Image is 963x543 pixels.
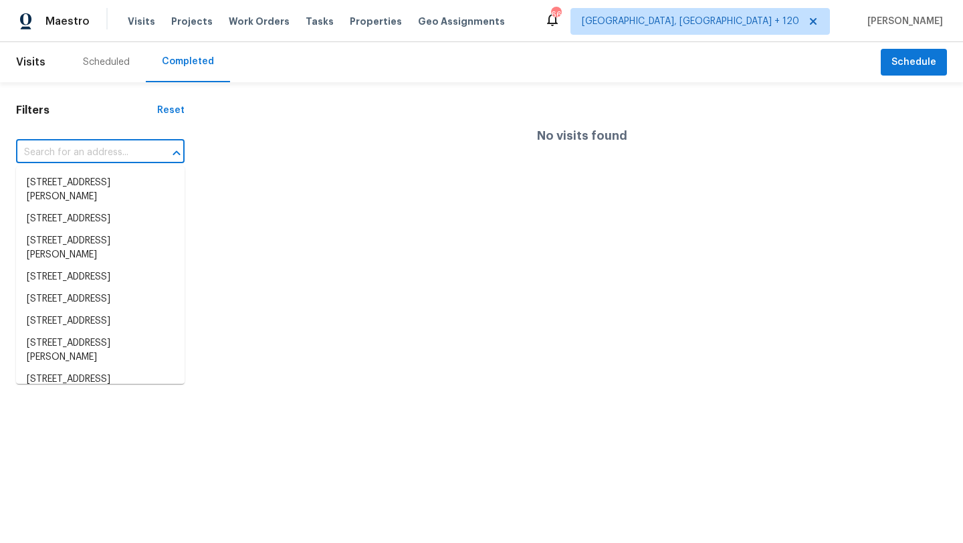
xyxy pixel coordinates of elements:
li: [STREET_ADDRESS] [16,288,185,310]
span: Schedule [891,54,936,71]
button: Schedule [881,49,947,76]
li: [STREET_ADDRESS] [16,368,185,391]
li: [STREET_ADDRESS][PERSON_NAME] [16,172,185,208]
h4: No visits found [537,129,627,142]
span: Projects [171,15,213,28]
div: Reset [157,104,185,117]
li: [STREET_ADDRESS] [16,208,185,230]
div: 664 [551,8,560,21]
span: [GEOGRAPHIC_DATA], [GEOGRAPHIC_DATA] + 120 [582,15,799,28]
span: Maestro [45,15,90,28]
span: Tasks [306,17,334,26]
div: Completed [162,55,214,68]
h1: Filters [16,104,157,117]
span: Work Orders [229,15,290,28]
span: Visits [128,15,155,28]
span: [PERSON_NAME] [862,15,943,28]
li: [STREET_ADDRESS] [16,310,185,332]
button: Close [167,144,186,162]
li: [STREET_ADDRESS][PERSON_NAME] [16,230,185,266]
input: Search for an address... [16,142,147,163]
div: Scheduled [83,56,130,69]
span: Properties [350,15,402,28]
li: [STREET_ADDRESS][PERSON_NAME] [16,332,185,368]
li: [STREET_ADDRESS] [16,266,185,288]
span: Geo Assignments [418,15,505,28]
span: Visits [16,47,45,77]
